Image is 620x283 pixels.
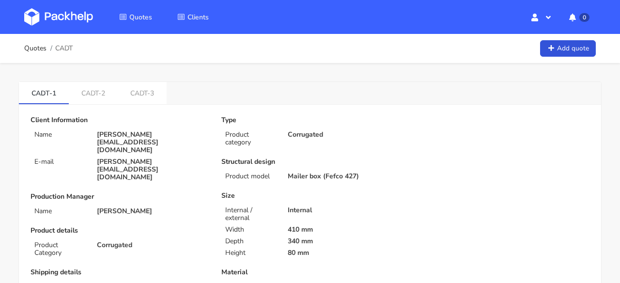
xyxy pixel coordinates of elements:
img: Dashboard [24,8,93,26]
p: Product category [225,131,276,146]
p: Production Manager [31,193,208,201]
p: Shipping details [31,268,208,276]
p: Name [34,131,85,139]
p: Corrugated [288,131,399,139]
nav: breadcrumb [24,39,73,58]
p: 410 mm [288,226,399,234]
p: Type [221,116,399,124]
a: Add quote [540,40,596,57]
a: Quotes [108,8,164,26]
span: Clients [187,13,209,22]
p: Material [221,268,399,276]
p: [PERSON_NAME][EMAIL_ADDRESS][DOMAIN_NAME] [97,158,208,181]
p: Corrugated [97,241,208,249]
p: Internal [288,206,399,214]
p: [PERSON_NAME] [97,207,208,215]
p: E-mail [34,158,85,166]
p: Client Information [31,116,208,124]
p: 340 mm [288,237,399,245]
a: Quotes [24,45,46,52]
p: 80 mm [288,249,399,257]
p: Product Category [34,241,85,257]
p: Width [225,226,276,234]
a: Clients [166,8,220,26]
p: Product model [225,173,276,180]
button: 0 [561,8,596,26]
p: Height [225,249,276,257]
p: Structural design [221,158,399,166]
p: Product details [31,227,208,235]
a: CADT-1 [19,82,69,103]
span: Quotes [129,13,152,22]
span: CADT [55,45,73,52]
p: Internal / external [225,206,276,222]
p: [PERSON_NAME][EMAIL_ADDRESS][DOMAIN_NAME] [97,131,208,154]
p: Mailer box (Fefco 427) [288,173,399,180]
a: CADT-2 [69,82,118,103]
p: Size [221,192,399,200]
span: 0 [579,13,589,22]
p: Depth [225,237,276,245]
p: Name [34,207,85,215]
a: CADT-3 [118,82,167,103]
